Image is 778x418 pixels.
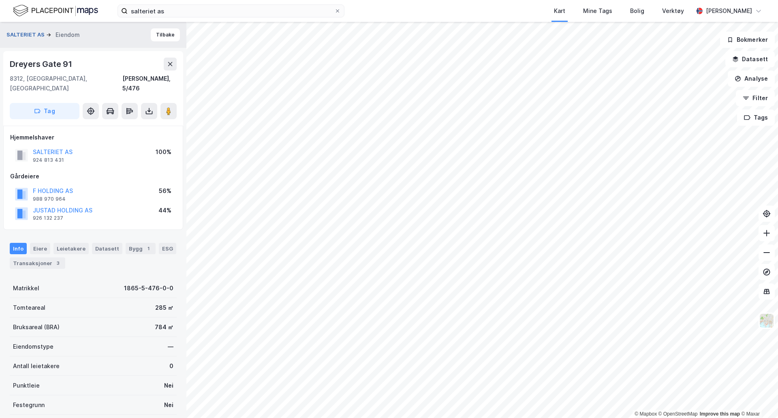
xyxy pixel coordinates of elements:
div: [PERSON_NAME], 5/476 [122,74,177,93]
a: Mapbox [635,411,657,417]
div: 3 [54,259,62,267]
div: 0 [169,361,173,371]
div: Eiere [30,243,50,254]
input: Søk på adresse, matrikkel, gårdeiere, leietakere eller personer [128,5,334,17]
div: 1 [144,244,152,253]
div: 926 132 237 [33,215,63,221]
div: Info [10,243,27,254]
div: 784 ㎡ [155,322,173,332]
div: Gårdeiere [10,171,176,181]
div: Eiendom [56,30,80,40]
button: Tags [737,109,775,126]
div: — [168,342,173,352]
div: Nei [164,381,173,390]
div: Transaksjoner [10,257,65,269]
div: Mine Tags [583,6,612,16]
button: Tag [10,103,79,119]
div: Eiendomstype [13,342,53,352]
div: 285 ㎡ [155,303,173,313]
button: Bokmerker [720,32,775,48]
div: 100% [156,147,171,157]
div: 988 970 964 [33,196,66,202]
div: Matrikkel [13,283,39,293]
button: Analyse [728,71,775,87]
div: Kontrollprogram for chat [737,379,778,418]
div: 924 813 431 [33,157,64,163]
div: Dreyers Gate 91 [10,58,74,71]
div: 56% [159,186,171,196]
div: 8312, [GEOGRAPHIC_DATA], [GEOGRAPHIC_DATA] [10,74,122,93]
button: SALTERIET AS [6,31,46,39]
img: Z [759,313,774,328]
button: Tilbake [151,28,180,41]
div: Hjemmelshaver [10,133,176,142]
div: Leietakere [53,243,89,254]
a: OpenStreetMap [658,411,698,417]
div: Bygg [126,243,156,254]
div: Nei [164,400,173,410]
div: Kart [554,6,565,16]
iframe: Chat Widget [737,379,778,418]
div: Verktøy [662,6,684,16]
div: Tomteareal [13,303,45,313]
div: Festegrunn [13,400,45,410]
div: Bolig [630,6,644,16]
div: 44% [158,206,171,215]
img: logo.f888ab2527a4732fd821a326f86c7f29.svg [13,4,98,18]
div: Datasett [92,243,122,254]
div: Punktleie [13,381,40,390]
div: Bruksareal (BRA) [13,322,60,332]
div: [PERSON_NAME] [706,6,752,16]
button: Filter [736,90,775,106]
div: ESG [159,243,176,254]
div: Antall leietakere [13,361,60,371]
a: Improve this map [700,411,740,417]
button: Datasett [725,51,775,67]
div: 1865-5-476-0-0 [124,283,173,293]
